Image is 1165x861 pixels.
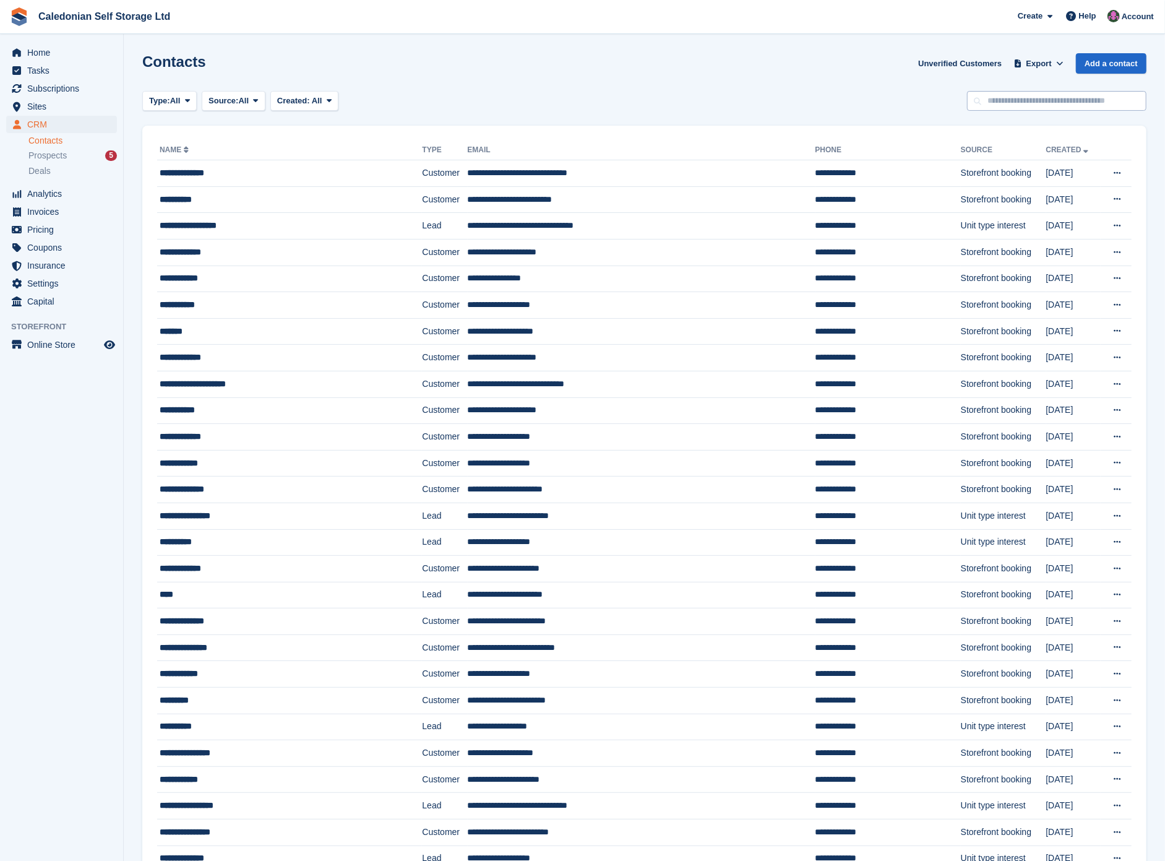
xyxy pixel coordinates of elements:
td: [DATE] [1046,186,1101,213]
span: Insurance [27,257,101,274]
td: Storefront booking [961,556,1046,582]
a: menu [6,221,117,238]
td: Unit type interest [961,213,1046,240]
td: [DATE] [1046,292,1101,319]
span: Source: [208,95,238,107]
td: Storefront booking [961,740,1046,767]
img: Lois Holling [1107,10,1120,22]
a: Contacts [28,135,117,147]
td: Lead [422,503,467,529]
td: Storefront booking [961,371,1046,397]
button: Source: All [202,91,265,111]
td: [DATE] [1046,793,1101,820]
td: [DATE] [1046,529,1101,556]
span: Coupons [27,239,101,256]
td: Lead [422,529,467,556]
td: [DATE] [1046,661,1101,688]
td: Lead [422,213,467,240]
a: Caledonian Self Storage Ltd [33,6,175,27]
span: Export [1026,58,1052,70]
td: Customer [422,820,467,846]
td: Storefront booking [961,424,1046,451]
td: Customer [422,477,467,503]
td: [DATE] [1046,582,1101,608]
a: menu [6,80,117,97]
span: Home [27,44,101,61]
td: [DATE] [1046,266,1101,292]
td: Unit type interest [961,529,1046,556]
td: [DATE] [1046,503,1101,529]
span: Create [1018,10,1042,22]
span: CRM [27,116,101,133]
td: Customer [422,740,467,767]
button: Export [1012,53,1066,74]
span: Prospects [28,150,67,162]
td: Customer [422,239,467,266]
td: [DATE] [1046,371,1101,397]
td: Customer [422,688,467,714]
td: [DATE] [1046,766,1101,793]
td: Storefront booking [961,820,1046,846]
td: Storefront booking [961,582,1046,608]
td: Unit type interest [961,503,1046,529]
td: Storefront booking [961,318,1046,345]
td: Customer [422,397,467,424]
th: Email [468,141,815,160]
td: [DATE] [1046,608,1101,635]
a: Unverified Customers [913,53,1007,74]
td: [DATE] [1046,688,1101,714]
a: menu [6,336,117,353]
td: [DATE] [1046,820,1101,846]
td: Customer [422,186,467,213]
td: Storefront booking [961,634,1046,661]
td: [DATE] [1046,160,1101,187]
td: Unit type interest [961,793,1046,820]
span: Subscriptions [27,80,101,97]
td: Customer [422,318,467,345]
h1: Contacts [142,53,206,70]
a: Add a contact [1076,53,1146,74]
td: [DATE] [1046,556,1101,582]
td: Customer [422,766,467,793]
span: Account [1122,11,1154,23]
td: Storefront booking [961,661,1046,688]
span: Sites [27,98,101,115]
a: menu [6,98,117,115]
td: [DATE] [1046,345,1101,371]
span: Online Store [27,336,101,353]
a: menu [6,185,117,202]
a: Prospects 5 [28,149,117,162]
td: [DATE] [1046,477,1101,503]
td: Customer [422,345,467,371]
span: Settings [27,275,101,292]
td: [DATE] [1046,318,1101,345]
td: [DATE] [1046,424,1101,451]
td: [DATE] [1046,714,1101,740]
td: Customer [422,450,467,477]
a: Preview store [102,337,117,352]
td: Storefront booking [961,292,1046,319]
span: All [312,96,322,105]
td: Storefront booking [961,608,1046,635]
td: [DATE] [1046,634,1101,661]
span: All [239,95,249,107]
td: Storefront booking [961,766,1046,793]
span: Analytics [27,185,101,202]
a: menu [6,203,117,220]
button: Type: All [142,91,197,111]
div: 5 [105,150,117,161]
span: Pricing [27,221,101,238]
td: Customer [422,292,467,319]
td: Lead [422,582,467,608]
span: Created: [277,96,310,105]
span: Type: [149,95,170,107]
td: Customer [422,160,467,187]
span: Deals [28,165,51,177]
td: [DATE] [1046,740,1101,767]
td: Customer [422,634,467,661]
td: Customer [422,266,467,292]
td: Customer [422,608,467,635]
td: Lead [422,714,467,740]
span: Help [1079,10,1096,22]
td: Storefront booking [961,477,1046,503]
